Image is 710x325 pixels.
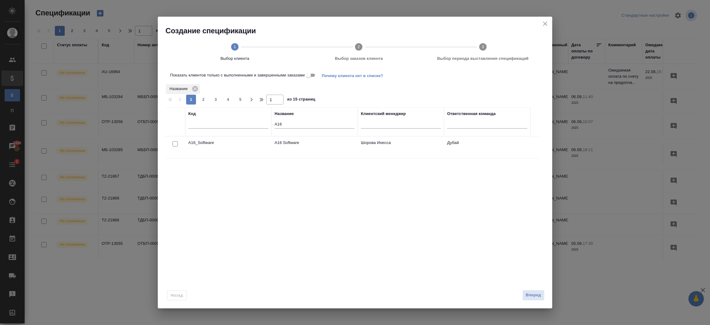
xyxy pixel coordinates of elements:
text: 3 [482,44,484,49]
span: Вперед [526,292,541,299]
text: 1 [234,44,236,49]
span: 3 [211,97,221,103]
button: Вперед [522,290,545,301]
span: Выбор периода выставления спецификаций [423,56,542,62]
div: Ответственная команда [447,111,496,117]
span: 5 [235,97,245,103]
button: 4 [223,95,233,105]
div: Название [166,84,200,94]
button: 5 [235,95,245,105]
td: Шорова Инесса [358,137,444,158]
button: 3 [211,95,221,105]
div: Клиентский менеджер [361,111,406,117]
div: Код [188,111,196,117]
button: close [541,19,550,28]
button: 2 [198,95,208,105]
span: Выбор клиента [175,56,294,62]
span: 4 [223,97,233,103]
text: 2 [358,44,360,49]
td: A16_Software [185,137,271,158]
span: из 15 страниц [287,96,315,105]
span: 2 [198,97,208,103]
span: Почему клиента нет в списке? [322,73,388,78]
td: Дубай [444,137,530,158]
span: Выбор заказов клиента [299,56,418,62]
p: A16 Software [275,140,355,146]
div: Название [275,111,294,117]
span: Показать клиентов только с выполненными и завершенными заказами [170,72,305,78]
h2: Создание спецификации [165,26,552,36]
p: Название [169,86,190,92]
